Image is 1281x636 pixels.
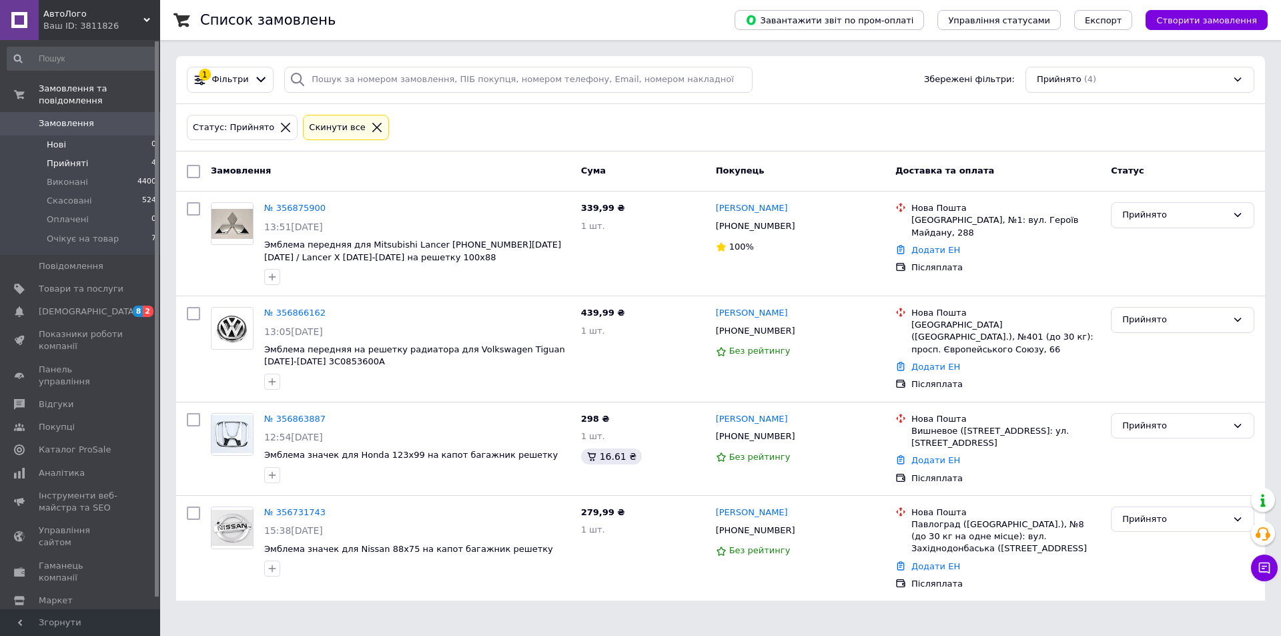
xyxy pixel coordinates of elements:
[729,545,791,555] span: Без рейтингу
[39,490,123,514] span: Інструменти веб-майстра та SEO
[43,8,143,20] span: АвтоЛого
[911,378,1100,390] div: Післяплата
[143,306,153,317] span: 2
[137,176,156,188] span: 4400
[43,20,160,32] div: Ваш ID: 3811826
[1074,10,1133,30] button: Експорт
[151,214,156,226] span: 0
[47,214,89,226] span: Оплачені
[1156,15,1257,25] span: Створити замовлення
[924,73,1015,86] span: Збережені фільтри:
[911,262,1100,274] div: Післяплата
[39,444,111,456] span: Каталог ProSale
[39,525,123,549] span: Управління сайтом
[716,413,788,426] a: [PERSON_NAME]
[581,431,605,441] span: 1 шт.
[264,240,561,262] a: Эмблема передняя для Mitsubishi Lancer [PHONE_NUMBER][DATE][DATE] / Lancer X [DATE]-[DATE] на реш...
[39,398,73,410] span: Відгуки
[39,421,75,433] span: Покупці
[729,346,791,356] span: Без рейтингу
[39,364,123,388] span: Панель управління
[211,166,271,176] span: Замовлення
[911,425,1100,449] div: Вишневое ([STREET_ADDRESS]: ул. [STREET_ADDRESS]
[911,245,960,255] a: Додати ЕН
[716,307,788,320] a: [PERSON_NAME]
[1132,15,1268,25] a: Створити замовлення
[581,221,605,231] span: 1 шт.
[581,308,625,318] span: 439,99 ₴
[948,15,1050,25] span: Управління статусами
[1146,10,1268,30] button: Створити замовлення
[264,450,558,460] a: Эмблема значек для Honda 123х99 на капот багажник решетку
[937,10,1061,30] button: Управління статусами
[211,510,253,545] img: Фото товару
[745,14,913,26] span: Завантажити звіт по пром-оплаті
[716,431,795,441] span: [PHONE_NUMBER]
[735,10,924,30] button: Завантажити звіт по пром-оплаті
[264,414,326,424] a: № 356863887
[1122,208,1227,222] div: Прийнято
[1122,513,1227,527] div: Прийнято
[151,139,156,151] span: 0
[1111,166,1144,176] span: Статус
[581,414,610,424] span: 298 ₴
[895,166,994,176] span: Доставка та оплата
[729,242,754,252] span: 100%
[1085,15,1122,25] span: Експорт
[211,311,253,346] img: Фото товару
[911,319,1100,356] div: [GEOGRAPHIC_DATA] ([GEOGRAPHIC_DATA].), №401 (до 30 кг): просп. Європейського Союзу, 66
[581,448,642,464] div: 16.61 ₴
[39,595,73,607] span: Маркет
[729,452,791,462] span: Без рейтингу
[1251,555,1278,581] button: Чат з покупцем
[1122,313,1227,327] div: Прийнято
[1037,73,1082,86] span: Прийнято
[211,507,254,549] a: Фото товару
[211,413,254,456] a: Фото товару
[264,544,553,554] a: Эмблема значек для Nissan 88х75 на капот багажник решетку
[39,560,123,584] span: Гаманець компанії
[39,306,137,318] span: [DEMOGRAPHIC_DATA]
[264,308,326,318] a: № 356866162
[911,413,1100,425] div: Нова Пошта
[211,415,253,454] img: Фото товару
[1084,74,1096,84] span: (4)
[264,222,323,232] span: 13:51[DATE]
[911,578,1100,590] div: Післяплата
[581,525,605,535] span: 1 шт.
[39,117,94,129] span: Замовлення
[47,195,92,207] span: Скасовані
[47,176,88,188] span: Виконані
[142,195,156,207] span: 524
[264,507,326,517] a: № 356731743
[264,344,565,367] a: Эмблема передняя на решетку радиатора для Volkswagen Tiguan [DATE]-[DATE] 3C0853600A
[47,139,66,151] span: Нові
[7,47,157,71] input: Пошук
[39,283,123,295] span: Товари та послуги
[151,233,156,245] span: 7
[39,328,123,352] span: Показники роботи компанії
[581,203,625,213] span: 339,99 ₴
[911,561,960,571] a: Додати ЕН
[39,260,103,272] span: Повідомлення
[581,326,605,336] span: 1 шт.
[911,519,1100,555] div: Павлоград ([GEOGRAPHIC_DATA].), №8 (до 30 кг на одне місце): вул. Західнодонбаська ([STREET_ADDRESS]
[264,525,323,536] span: 15:38[DATE]
[47,157,88,170] span: Прийняті
[306,121,368,135] div: Cкинути все
[911,507,1100,519] div: Нова Пошта
[47,233,119,245] span: Очікує на товар
[716,202,788,215] a: [PERSON_NAME]
[716,221,795,231] span: [PHONE_NUMBER]
[716,326,795,336] span: [PHONE_NUMBER]
[716,507,788,519] a: [PERSON_NAME]
[911,307,1100,319] div: Нова Пошта
[911,362,960,372] a: Додати ЕН
[264,432,323,442] span: 12:54[DATE]
[264,326,323,337] span: 13:05[DATE]
[211,209,253,239] img: Фото товару
[284,67,753,93] input: Пошук за номером замовлення, ПІБ покупця, номером телефону, Email, номером накладної
[911,214,1100,238] div: [GEOGRAPHIC_DATA], №1: вул. Героїв Майдану, 288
